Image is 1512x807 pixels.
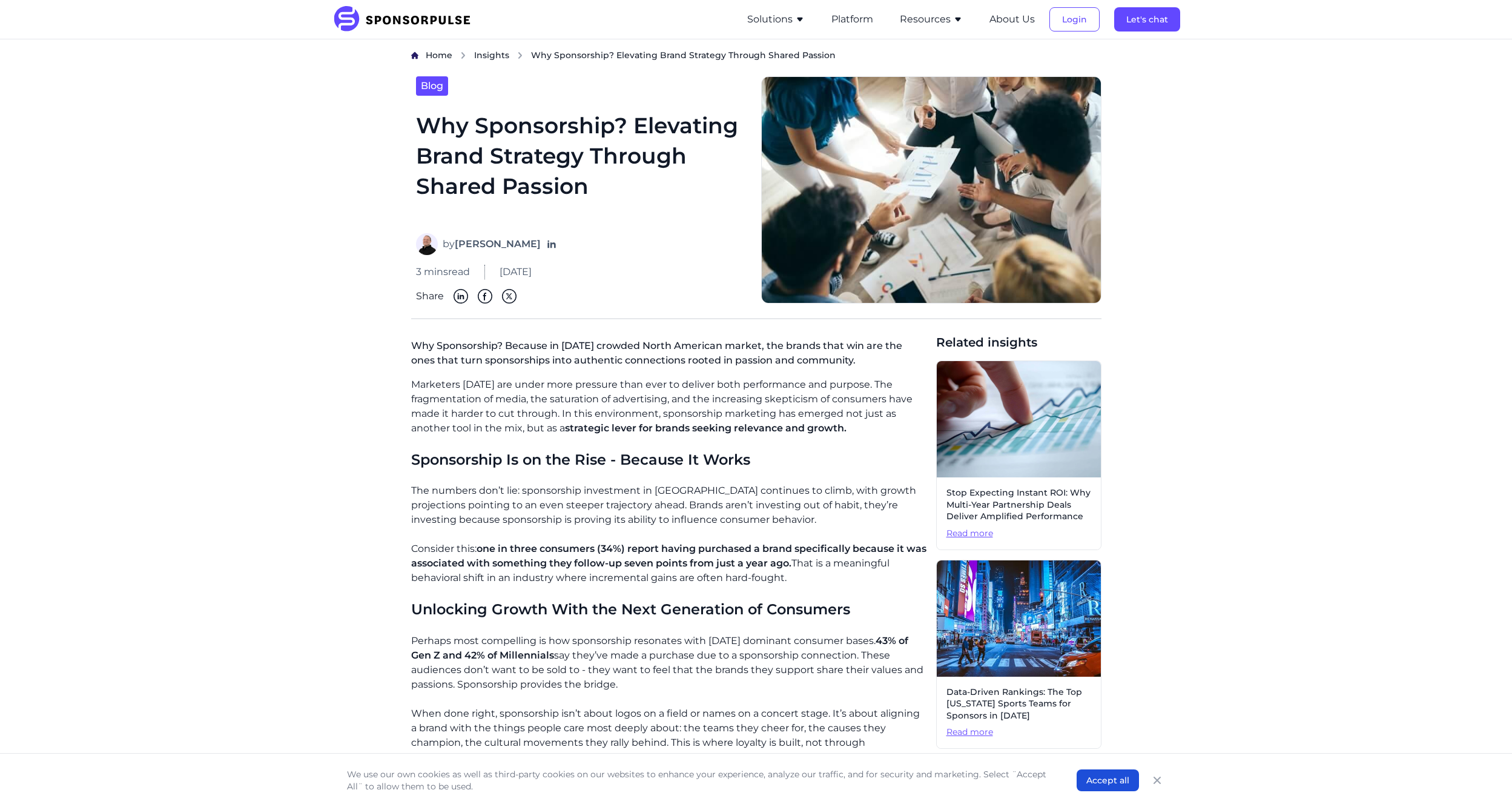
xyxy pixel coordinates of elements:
span: Insights [474,50,509,61]
a: Data-Driven Rankings: The Top [US_STATE] Sports Teams for Sponsors in [DATE]Read more [936,560,1101,749]
a: Login [1049,14,1100,25]
h1: Why Sponsorship? Elevating Brand Strategy Through Shared Passion [416,110,747,219]
span: Unlocking Growth With the Next Generation of Consumers [411,600,850,618]
span: Related insights [936,334,1101,351]
span: Share [416,289,444,304]
button: Solutions [747,12,805,27]
img: Photo by Andreas Niendorf courtesy of Unsplash [937,560,1101,677]
a: Home [426,49,452,62]
span: [DATE] [500,265,532,279]
p: Consider this: That is a meaningful behavioral shift in an industry where incremental gains are o... [411,542,926,585]
button: Login [1049,7,1100,32]
p: Perhaps most compelling is how sponsorship resonates with [DATE] dominant consumer bases. say the... [411,634,926,692]
img: Home [411,51,418,59]
span: strategic lever for brands seeking relevance and growth. [565,422,847,434]
span: Home [426,50,452,61]
button: Resources [900,12,963,27]
strong: [PERSON_NAME] [455,238,541,250]
span: Read more [946,528,1091,540]
img: SponsorPulse [332,6,480,33]
a: Let's chat [1114,14,1180,25]
img: Facebook [478,289,492,304]
span: Read more [946,726,1091,739]
span: Why Sponsorship? Elevating Brand Strategy Through Shared Passion [531,49,836,61]
button: About Us [989,12,1035,27]
a: Follow on LinkedIn [546,238,558,250]
img: chevron right [517,51,524,59]
span: by [443,237,541,251]
span: Sponsorship Is on the Rise - Because It Works [411,451,750,468]
iframe: Chat Widget [1451,749,1512,807]
span: 3 mins read [416,265,470,279]
button: Platform [831,12,873,27]
a: Blog [416,76,448,96]
a: Platform [831,14,873,25]
p: Why Sponsorship? Because in [DATE] crowded North American market, the brands that win are the one... [411,334,926,377]
a: About Us [989,14,1035,25]
img: Sponsorship ROI image [937,361,1101,477]
span: Data-Driven Rankings: The Top [US_STATE] Sports Teams for Sponsors in [DATE] [946,686,1091,722]
button: Close [1149,772,1166,789]
img: Neal Covant [416,233,438,255]
span: 43% of Gen Z and 42% of Millennials [411,635,908,661]
p: The numbers don’t lie: sponsorship investment in [GEOGRAPHIC_DATA] continues to climb, with growt... [411,483,926,527]
button: Let's chat [1114,7,1180,32]
img: Twitter [502,289,517,304]
img: Photo by Getty Images courtesy of Unsplash [761,76,1101,304]
img: Linkedin [454,289,468,304]
img: chevron right [460,51,467,59]
p: Marketers [DATE] are under more pressure than ever to deliver both performance and purpose. The f... [411,377,926,436]
a: Insights [474,49,509,62]
p: When done right, sponsorship isn’t about logos on a field or names on a concert stage. It’s about... [411,706,926,765]
a: Stop Expecting Instant ROI: Why Multi-Year Partnership Deals Deliver Amplified PerformanceRead more [936,360,1101,550]
p: We use our own cookies as well as third-party cookies on our websites to enhance your experience,... [347,768,1052,792]
span: Stop Expecting Instant ROI: Why Multi-Year Partnership Deals Deliver Amplified Performance [946,487,1091,523]
button: Accept all [1077,769,1139,791]
span: one in three consumers (34%) report having purchased a brand specifically because it was associat... [411,543,926,569]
